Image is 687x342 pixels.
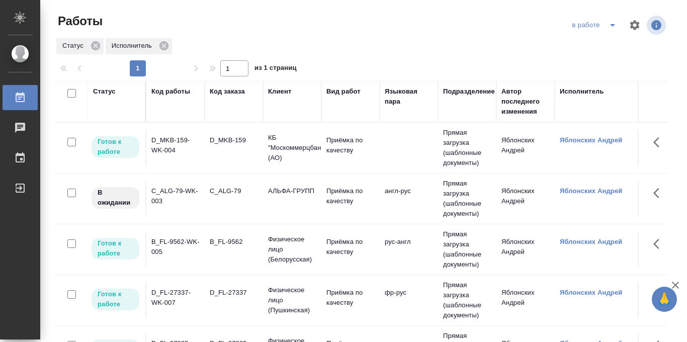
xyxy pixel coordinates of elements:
[647,283,671,307] button: Здесь прячутся важные кнопки
[560,289,622,296] a: Яблонских Андрей
[91,288,140,311] div: Исполнитель может приступить к работе
[501,87,550,117] div: Автор последнего изменения
[496,283,555,318] td: Яблонских Андрей
[380,283,438,318] td: фр-рус
[438,174,496,224] td: Прямая загрузка (шаблонные документы)
[647,130,671,154] button: Здесь прячутся важные кнопки
[268,285,316,315] p: Физическое лицо (Пушкинская)
[647,232,671,256] button: Здесь прячутся важные кнопки
[560,87,604,97] div: Исполнитель
[91,186,140,210] div: Исполнитель назначен, приступать к работе пока рано
[380,232,438,267] td: рус-англ
[326,87,361,97] div: Вид работ
[210,237,258,247] div: B_FL-9562
[98,238,133,259] p: Готов к работе
[647,181,671,205] button: Здесь прячутся важные кнопки
[112,41,155,51] p: Исполнитель
[326,237,375,257] p: Приёмка по качеству
[210,87,245,97] div: Код заказа
[326,135,375,155] p: Приёмка по качеству
[146,130,205,165] td: D_MKB-159-WK-004
[652,287,677,312] button: 🙏
[623,13,647,37] span: Настроить таблицу
[496,130,555,165] td: Яблонских Андрей
[380,181,438,216] td: англ-рус
[91,237,140,261] div: Исполнитель может приступить к работе
[146,181,205,216] td: C_ALG-79-WK-003
[268,133,316,163] p: КБ "Москоммерцбанк" (АО)
[443,87,495,97] div: Подразделение
[570,17,623,33] div: split button
[268,186,316,196] p: АЛЬФА-ГРУПП
[210,135,258,145] div: D_MKB-159
[98,188,133,208] p: В ожидании
[496,232,555,267] td: Яблонских Андрей
[106,38,172,54] div: Исполнитель
[438,123,496,173] td: Прямая загрузка (шаблонные документы)
[98,289,133,309] p: Готов к работе
[326,186,375,206] p: Приёмка по качеству
[210,186,258,196] div: C_ALG-79
[560,238,622,245] a: Яблонских Андрей
[268,234,316,265] p: Физическое лицо (Белорусская)
[146,232,205,267] td: B_FL-9562-WK-005
[254,62,297,76] span: из 1 страниц
[438,224,496,275] td: Прямая загрузка (шаблонные документы)
[62,41,87,51] p: Статус
[93,87,116,97] div: Статус
[210,288,258,298] div: D_FL-27337
[55,13,103,29] span: Работы
[560,136,622,144] a: Яблонских Андрей
[560,187,622,195] a: Яблонских Андрей
[56,38,104,54] div: Статус
[268,87,291,97] div: Клиент
[91,135,140,159] div: Исполнитель может приступить к работе
[496,181,555,216] td: Яблонских Андрей
[151,87,190,97] div: Код работы
[146,283,205,318] td: D_FL-27337-WK-007
[98,137,133,157] p: Готов к работе
[326,288,375,308] p: Приёмка по качеству
[656,289,673,310] span: 🙏
[438,275,496,325] td: Прямая загрузка (шаблонные документы)
[647,16,668,35] span: Посмотреть информацию
[385,87,433,107] div: Языковая пара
